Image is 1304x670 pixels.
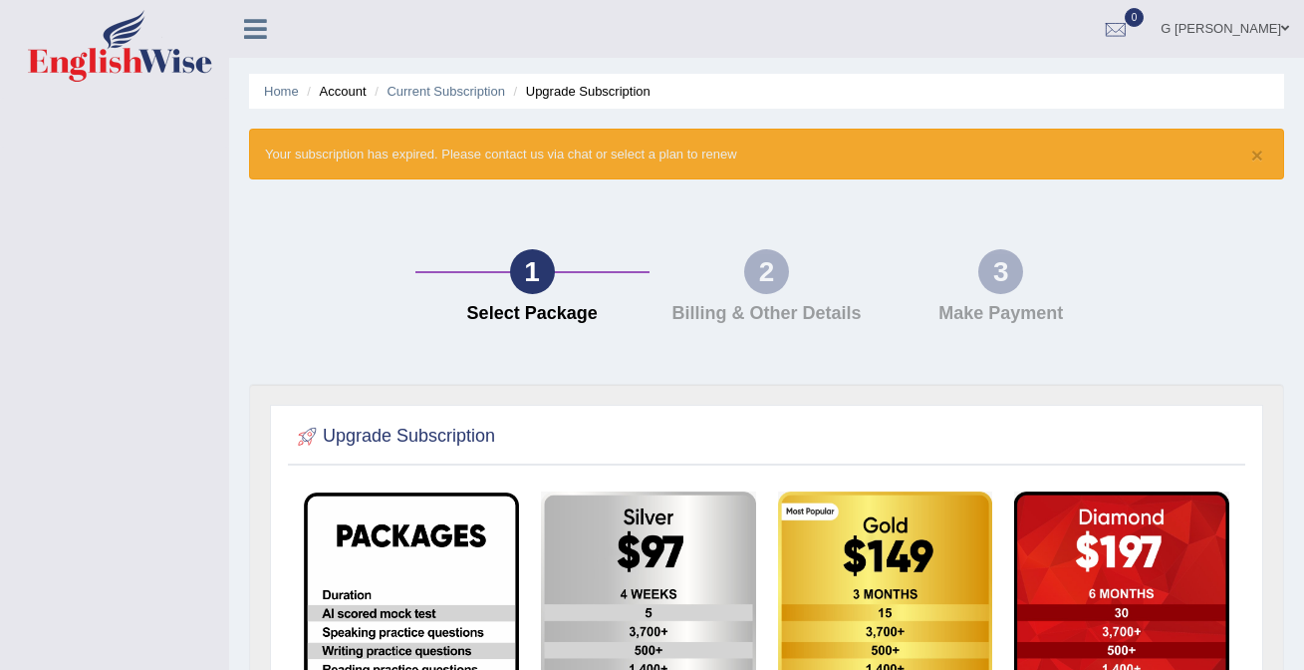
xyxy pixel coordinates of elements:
li: Account [302,82,366,101]
h4: Billing & Other Details [659,304,874,324]
h4: Select Package [425,304,640,324]
a: Current Subscription [387,84,505,99]
li: Upgrade Subscription [509,82,651,101]
div: 2 [744,249,789,294]
span: 0 [1125,8,1145,27]
div: 1 [510,249,555,294]
div: Your subscription has expired. Please contact us via chat or select a plan to renew [249,129,1284,179]
h4: Make Payment [894,304,1108,324]
h2: Upgrade Subscription [293,422,495,452]
div: 3 [978,249,1023,294]
button: × [1251,145,1263,166]
a: Home [264,84,299,99]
